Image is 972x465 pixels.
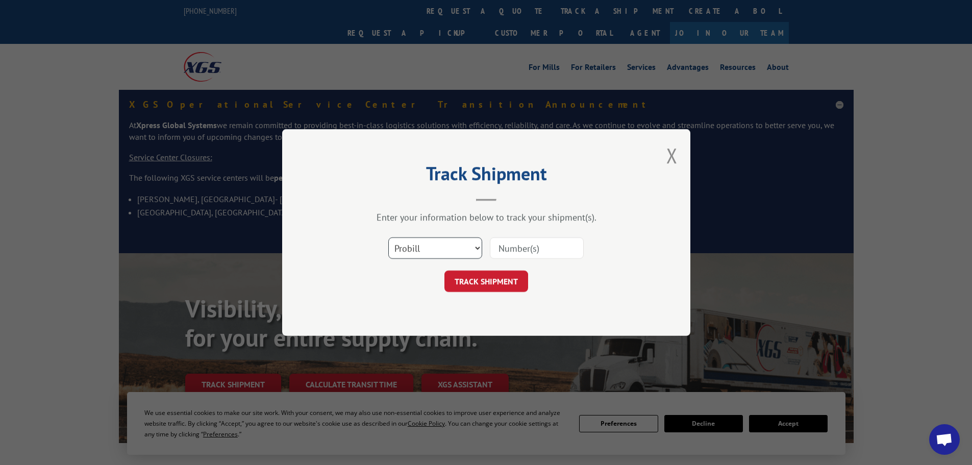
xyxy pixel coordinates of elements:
[929,424,960,455] a: Open chat
[333,211,639,223] div: Enter your information below to track your shipment(s).
[490,237,584,259] input: Number(s)
[444,271,528,292] button: TRACK SHIPMENT
[333,166,639,186] h2: Track Shipment
[666,142,678,169] button: Close modal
